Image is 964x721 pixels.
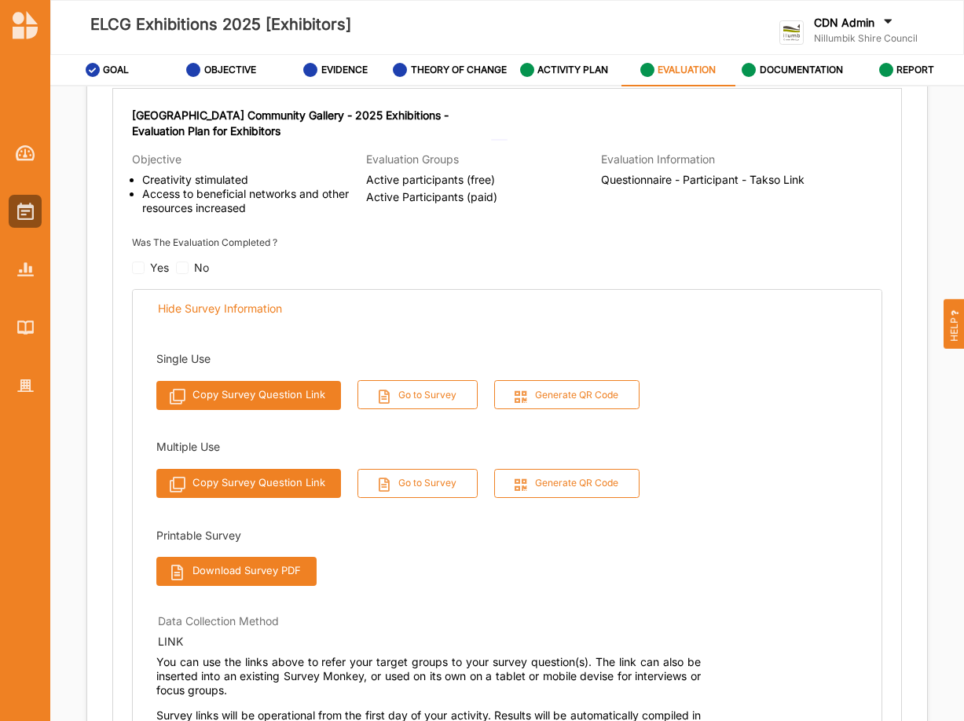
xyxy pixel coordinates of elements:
[13,11,38,39] img: logo
[9,253,42,286] a: Reports
[132,152,181,166] span: Objective
[156,557,317,586] button: Download Survey PDF
[194,260,209,276] div: No
[132,236,277,249] label: Was The Evaluation Completed ?
[9,195,42,228] a: Activities
[17,320,34,334] img: Library
[204,64,256,76] label: OBJECTIVE
[156,351,643,367] div: Single Use
[9,311,42,344] a: Library
[601,173,835,187] span: Questionnaire - Participant - Takso Link
[156,655,701,697] span: You can use the links above to refer your target groups to your survey question(s). The link can ...
[142,173,366,187] li: Creativity stimulated
[658,64,716,76] label: EVALUATION
[366,190,600,204] span: Active Participants (paid)
[103,64,129,76] label: GOAL
[132,108,482,139] label: [GEOGRAPHIC_DATA] Community Gallery - 2025 Exhibitions - Evaluation Plan for Exhibitors
[158,302,282,316] div: Hide Survey Information
[343,389,480,401] a: Go to Survey
[156,439,643,455] div: Multiple Use
[158,614,279,628] label: Data Collection Method
[90,12,351,38] label: ELCG Exhibitions 2025 [Exhibitors]
[357,469,478,498] button: Go to Survey
[150,260,169,276] div: Yes
[366,152,459,166] span: Evaluation Groups
[779,20,804,45] img: logo
[321,64,368,76] label: EVIDENCE
[411,64,507,76] label: THEORY OF CHANGE
[156,381,341,410] button: Copy Survey Question Link
[142,187,366,215] li: Access to beneficial networks and other resources increased
[156,528,643,543] div: Printable Survey
[814,16,874,30] label: CDN Admin
[9,137,42,170] a: Dashboard
[17,262,34,276] img: Reports
[814,32,918,45] label: Nillumbik Shire Council
[760,64,843,76] label: DOCUMENTATION
[17,203,34,220] img: Activities
[343,477,480,489] a: Go to Survey
[158,634,870,650] div: LINK
[896,64,934,76] label: REPORT
[9,369,42,402] a: Organisation
[494,380,640,409] button: Generate QR Code
[357,380,478,409] button: Go to Survey
[366,173,600,187] span: Active participants (free)
[156,469,341,498] button: Copy Survey Question Link
[17,379,34,393] img: Organisation
[601,152,715,166] span: Evaluation Information
[537,64,608,76] label: ACTIVITY PLAN
[16,145,35,161] img: Dashboard
[494,469,640,498] button: Generate QR Code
